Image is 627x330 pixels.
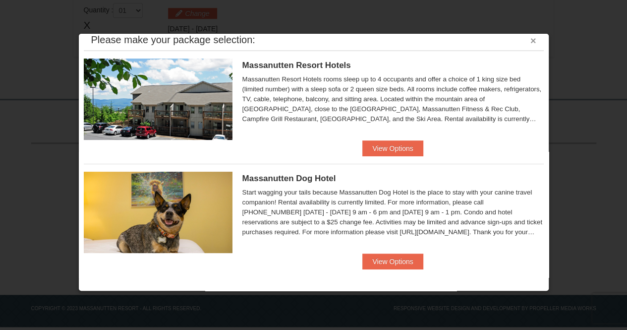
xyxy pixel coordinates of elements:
[242,174,336,183] span: Massanutten Dog Hotel
[91,35,255,45] div: Please make your package selection:
[242,61,351,70] span: Massanutten Resort Hotels
[84,172,232,253] img: 27428181-5-81c892a3.jpg
[362,140,423,156] button: View Options
[84,59,232,140] img: 19219026-1-e3b4ac8e.jpg
[530,36,536,46] button: ×
[242,74,544,124] div: Massanutten Resort Hotels rooms sleep up to 4 occupants and offer a choice of 1 king size bed (li...
[362,254,423,269] button: View Options
[242,188,544,237] div: Start wagging your tails because Massanutten Dog Hotel is the place to stay with your canine trav...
